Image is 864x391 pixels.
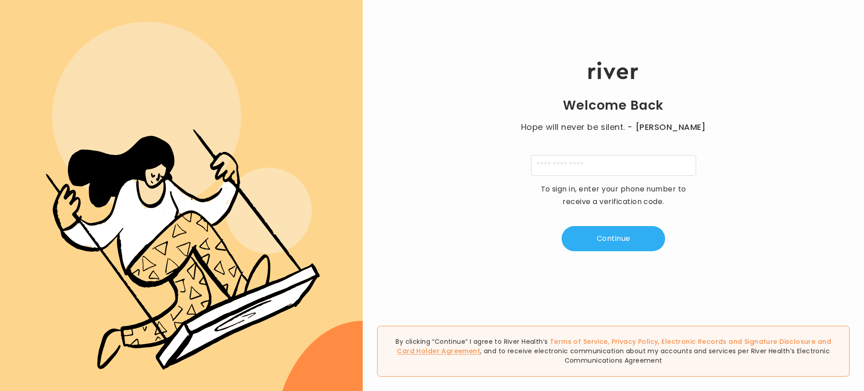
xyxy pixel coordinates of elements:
button: Continue [562,226,665,251]
div: By clicking “Continue” I agree to River Health’s [377,326,850,377]
p: Hope will never be silent. [512,121,715,133]
a: Terms of Service [550,337,608,346]
p: To sign in, enter your phone number to receive a verification code. [535,183,692,208]
span: - [PERSON_NAME] [627,121,706,133]
a: Privacy Policy [612,337,658,346]
a: Card Holder Agreement [397,347,480,355]
a: Electronic Records and Signature Disclosure [661,337,815,346]
span: , and to receive electronic communication about my accounts and services per River Health’s Elect... [480,347,830,365]
span: , , and [397,337,831,355]
h1: Welcome Back [563,98,664,114]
